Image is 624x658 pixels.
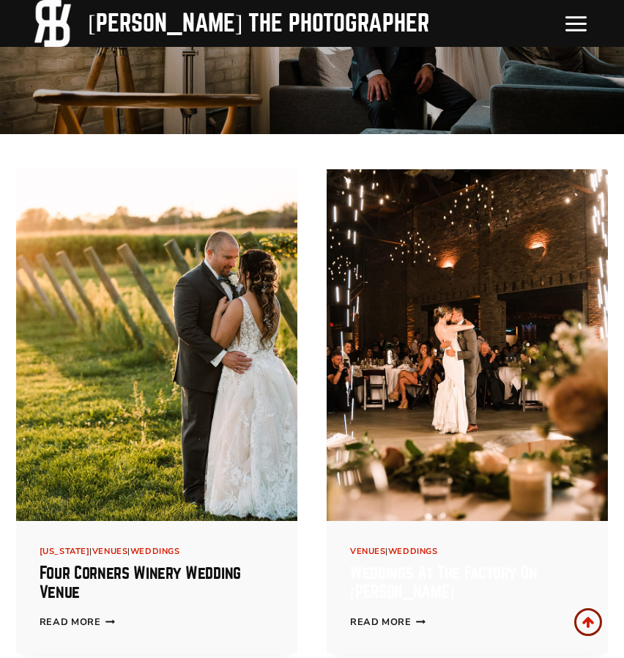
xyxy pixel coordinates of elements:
[40,546,180,557] span: | |
[40,546,90,557] a: [US_STATE]
[40,565,241,601] a: Four Corners Winery Wedding Venue
[350,565,537,601] a: Weddings at The Factory On [PERSON_NAME]
[388,546,437,557] a: Weddings
[40,616,115,629] a: Read More
[327,169,608,521] a: Weddings at The Factory On Barclay
[557,7,595,40] button: Open menu
[92,546,127,557] a: Venues
[350,616,426,629] a: Read More
[88,10,429,37] div: [PERSON_NAME] the Photographer
[574,608,602,636] a: Scroll to top
[350,546,437,557] span: |
[16,169,297,521] a: Four Corners Winery Wedding Venue
[130,546,179,557] a: Weddings
[350,546,385,557] a: Venues
[16,169,297,521] img: Four Corners Winery Wedding Venue 1
[327,169,608,521] img: Weddings at The Factory On Barclay 2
